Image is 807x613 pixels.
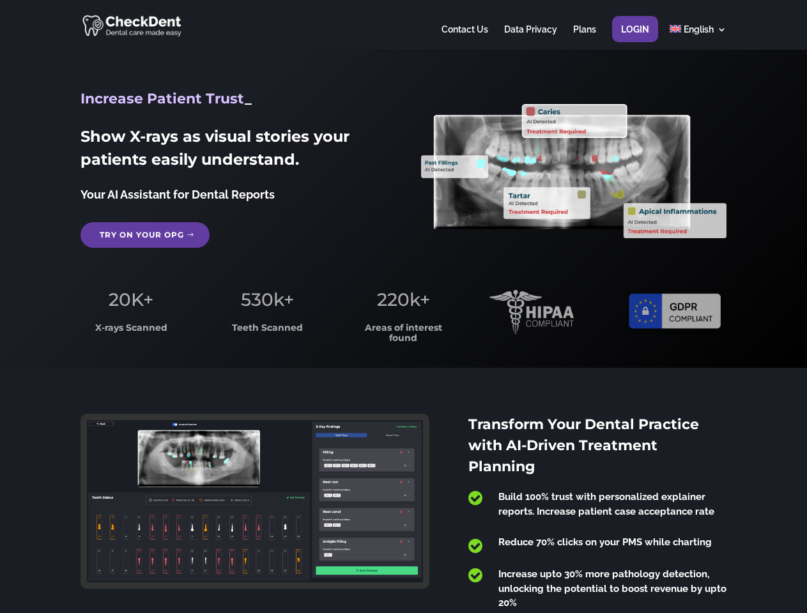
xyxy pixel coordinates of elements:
span:  [468,567,482,584]
span:  [468,490,482,506]
span: Your AI Assistant for Dental Reports [81,188,275,201]
span:  [468,538,482,554]
span: English [684,24,714,34]
span: Increase upto 30% more pathology detection, unlocking the potential to boost revenue by upto 20% [498,568,726,609]
a: English [670,25,726,50]
img: X_Ray_annotated [421,104,726,238]
span: 20K+ [109,289,153,310]
a: Data Privacy [504,25,557,50]
a: Plans [573,25,596,50]
a: Login [621,25,649,50]
span: 530k+ [241,289,294,310]
span: Transform Your Dental Practice with AI-Driven Treatment Planning [468,416,699,475]
h3: Areas of interest found [353,323,454,349]
img: CheckDent AI [82,13,183,38]
h2: Show X-rays as visual stories your patients easily understand. [81,125,385,178]
a: Try on your OPG [81,222,210,248]
a: Contact Us [442,25,488,50]
span: Reduce 70% clicks on your PMS while charting [498,536,712,548]
span: _ [245,90,252,107]
span: 220k+ [377,289,430,310]
span: Increase Patient Trust [81,90,245,107]
span: Build 100% trust with personalized explainer reports. Increase patient case acceptance rate [498,491,714,517]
